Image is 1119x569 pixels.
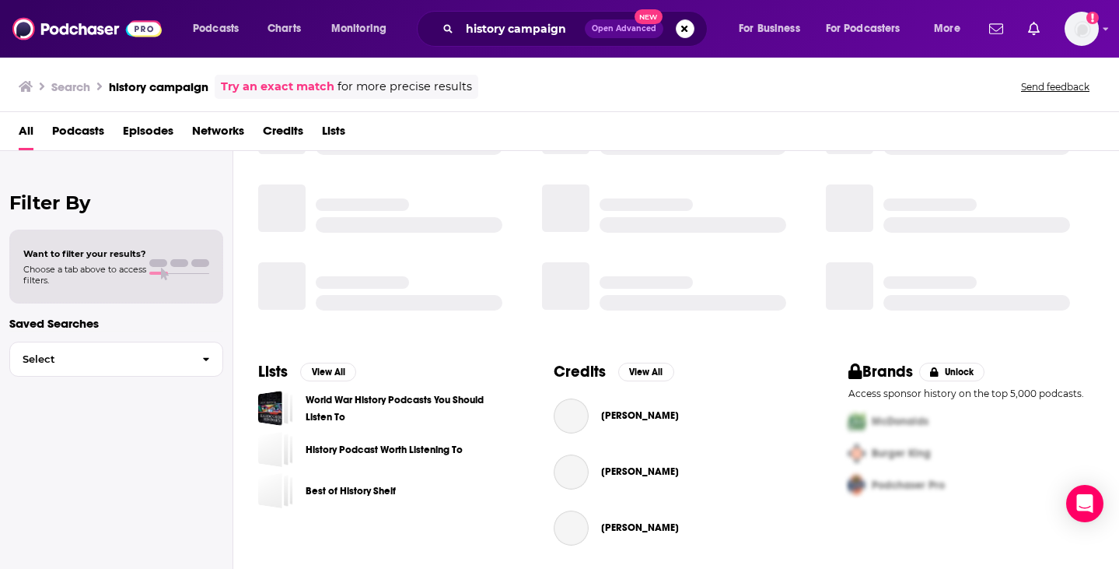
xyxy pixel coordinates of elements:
[554,362,606,381] h2: Credits
[601,522,679,534] a: Walter Shaub
[848,388,1094,399] p: Access sponsor history on the top 5,000 podcasts.
[432,11,722,47] div: Search podcasts, credits, & more...
[258,362,356,381] a: ListsView All
[872,447,931,460] span: Burger King
[460,16,585,41] input: Search podcasts, credits, & more...
[258,473,293,508] a: Best of History Shelf
[601,465,679,478] span: [PERSON_NAME]
[306,441,463,458] a: History Podcast Worth Listening To
[19,118,33,150] a: All
[331,18,386,40] span: Monitoring
[258,362,288,381] h2: Lists
[322,118,345,150] a: Lists
[826,18,900,40] span: For Podcasters
[263,118,303,150] a: Credits
[9,316,223,331] p: Saved Searches
[872,415,928,428] span: McDonalds
[601,465,679,478] a: Evan Tucker
[983,16,1009,42] a: Show notifications dropdown
[1066,485,1103,522] div: Open Intercom Messenger
[1065,12,1099,46] button: Show profile menu
[934,18,960,40] span: More
[1065,12,1099,46] span: Logged in as cfreundlich
[23,264,146,286] span: Choose a tab above to access filters.
[51,79,90,94] h3: Search
[1016,80,1094,93] button: Send feedback
[306,483,396,500] a: Best of History Shelf
[258,391,293,426] a: World War History Podcasts You Should Listen To
[12,14,162,44] img: Podchaser - Follow, Share and Rate Podcasts
[192,118,244,150] a: Networks
[300,363,356,381] button: View All
[872,479,945,492] span: Podchaser Pro
[554,362,674,381] a: CreditsView All
[182,16,259,41] button: open menu
[1022,16,1046,42] a: Show notifications dropdown
[919,363,985,381] button: Unlock
[257,16,310,41] a: Charts
[842,469,872,501] img: Third Pro Logo
[601,409,679,422] a: Donald L. Miller
[554,503,799,553] button: Walter ShaubWalter Shaub
[554,455,589,490] a: Evan Tucker
[109,79,208,94] h3: history campaign
[10,354,190,364] span: Select
[842,406,872,437] img: First Pro Logo
[554,511,589,546] a: Walter Shaub
[258,432,293,467] a: History Podcast Worth Listening To
[221,78,334,96] a: Try an exact match
[585,19,663,38] button: Open AdvancedNew
[554,447,799,497] button: Evan TuckerEvan Tucker
[123,118,173,150] a: Episodes
[306,392,504,426] a: World War History Podcasts You Should Listen To
[816,16,923,41] button: open menu
[635,9,663,24] span: New
[320,16,407,41] button: open menu
[842,437,872,469] img: Second Pro Logo
[601,409,679,422] span: [PERSON_NAME]
[554,391,799,441] button: Donald L. MillerDonald L. Miller
[52,118,104,150] a: Podcasts
[728,16,820,41] button: open menu
[739,18,800,40] span: For Business
[268,18,301,40] span: Charts
[592,25,656,33] span: Open Advanced
[1086,12,1099,24] svg: Add a profile image
[23,248,146,259] span: Want to filter your results?
[193,18,239,40] span: Podcasts
[618,363,674,381] button: View All
[337,78,472,96] span: for more precise results
[554,399,589,434] a: Donald L. Miller
[923,16,980,41] button: open menu
[9,191,223,214] h2: Filter By
[848,362,913,381] h2: Brands
[9,342,223,377] button: Select
[1065,12,1099,46] img: User Profile
[601,522,679,534] span: [PERSON_NAME]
